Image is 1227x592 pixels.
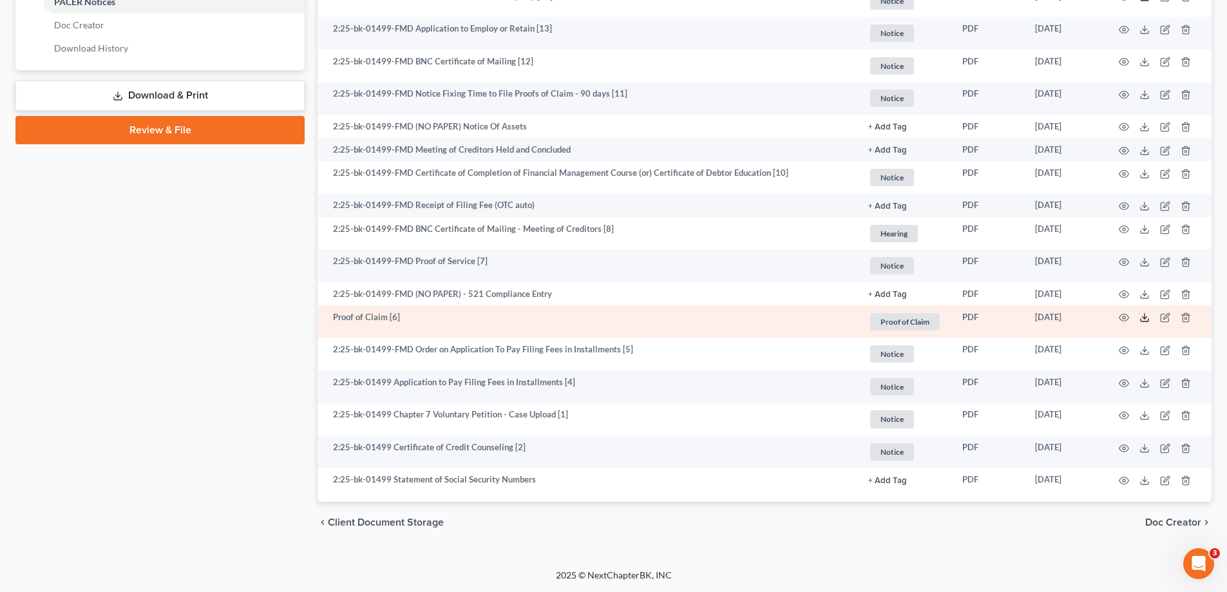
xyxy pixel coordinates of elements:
td: 2:25-bk-01499-FMD Certificate of Completion of Financial Management Course (or) Certificate of De... [318,161,858,194]
td: PDF [952,282,1025,305]
button: + Add Tag [868,123,907,131]
td: PDF [952,194,1025,217]
span: Proof of Claim [870,313,940,330]
td: PDF [952,115,1025,138]
td: PDF [952,217,1025,250]
td: [DATE] [1025,435,1103,468]
span: Notice [870,169,914,186]
td: 2:25-bk-01499 Certificate of Credit Counseling [2] [318,435,858,468]
td: PDF [952,403,1025,436]
span: Doc Creator [1145,517,1201,528]
td: PDF [952,468,1025,492]
a: Notice [868,88,942,109]
span: Download History [54,43,128,53]
span: Notice [870,443,914,461]
span: Notice [870,378,914,396]
a: Notice [868,55,942,77]
a: Download History [44,37,305,60]
td: PDF [952,370,1025,403]
a: Notice [868,23,942,44]
a: Review & File [15,116,305,144]
iframe: Intercom live chat [1183,548,1214,579]
span: Doc Creator [54,19,104,30]
td: [DATE] [1025,338,1103,371]
td: 2:25-bk-01499-FMD Notice Fixing Time to File Proofs of Claim - 90 days [11] [318,82,858,115]
span: Notice [870,345,914,363]
button: + Add Tag [868,291,907,299]
td: Proof of Claim [6] [318,305,858,338]
td: [DATE] [1025,282,1103,305]
td: [DATE] [1025,217,1103,250]
a: Hearing [868,223,942,244]
span: Notice [870,90,914,107]
td: [DATE] [1025,50,1103,82]
td: 2:25-bk-01499-FMD Proof of Service [7] [318,249,858,282]
a: Notice [868,408,942,430]
td: 2:25-bk-01499-FMD (NO PAPER) Notice Of Assets [318,115,858,138]
td: PDF [952,50,1025,82]
td: PDF [952,161,1025,194]
span: Client Document Storage [328,517,444,528]
span: 3 [1210,548,1220,559]
td: 2:25-bk-01499-FMD Order on Application To Pay Filing Fees in Installments [5] [318,338,858,371]
button: Doc Creator chevron_right [1145,517,1212,528]
button: + Add Tag [868,146,907,155]
span: Notice [870,410,914,428]
td: [DATE] [1025,161,1103,194]
td: 2:25-bk-01499-FMD Application to Employ or Retain [13] [318,17,858,50]
span: Notice [870,24,914,42]
a: Notice [868,343,942,365]
td: PDF [952,338,1025,371]
span: Notice [870,257,914,274]
td: 2:25-bk-01499-FMD BNC Certificate of Mailing - Meeting of Creditors [8] [318,217,858,250]
a: Doc Creator [44,14,305,37]
td: PDF [952,82,1025,115]
a: + Add Tag [868,473,942,486]
span: Hearing [870,225,918,242]
a: Notice [868,376,942,397]
a: Download & Print [15,81,305,111]
i: chevron_right [1201,517,1212,528]
i: chevron_left [318,517,328,528]
button: + Add Tag [868,477,907,485]
td: 2:25-bk-01499 Application to Pay Filing Fees in Installments [4] [318,370,858,403]
td: [DATE] [1025,115,1103,138]
td: [DATE] [1025,82,1103,115]
td: PDF [952,249,1025,282]
a: Notice [868,441,942,463]
a: + Add Tag [868,288,942,300]
td: PDF [952,305,1025,338]
td: [DATE] [1025,194,1103,217]
td: PDF [952,435,1025,468]
td: [DATE] [1025,17,1103,50]
a: + Add Tag [868,144,942,156]
td: [DATE] [1025,370,1103,403]
a: + Add Tag [868,199,942,211]
td: [DATE] [1025,249,1103,282]
div: 2025 © NextChapterBK, INC [247,569,981,592]
td: PDF [952,17,1025,50]
td: 2:25-bk-01499 Chapter 7 Voluntary Petition - Case Upload [1] [318,403,858,436]
td: [DATE] [1025,305,1103,338]
span: Notice [870,57,914,75]
button: chevron_left Client Document Storage [318,517,444,528]
td: [DATE] [1025,138,1103,161]
button: + Add Tag [868,202,907,211]
a: Notice [868,255,942,276]
td: PDF [952,138,1025,161]
td: 2:25-bk-01499-FMD (NO PAPER) - 521 Compliance Entry [318,282,858,305]
td: [DATE] [1025,403,1103,436]
td: 2:25-bk-01499-FMD Meeting of Creditors Held and Concluded [318,138,858,161]
a: Notice [868,167,942,188]
td: 2:25-bk-01499 Statement of Social Security Numbers [318,468,858,492]
td: [DATE] [1025,468,1103,492]
a: + Add Tag [868,120,942,133]
td: 2:25-bk-01499-FMD BNC Certificate of Mailing [12] [318,50,858,82]
td: 2:25-bk-01499-FMD Receipt of Filing Fee (OTC auto) [318,194,858,217]
a: Proof of Claim [868,311,942,332]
